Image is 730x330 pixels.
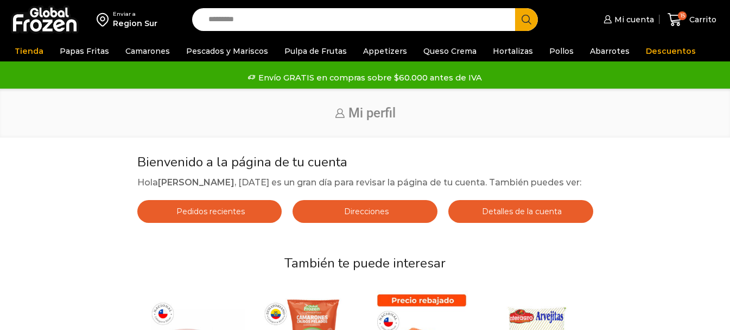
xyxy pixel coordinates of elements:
[279,41,352,61] a: Pulpa de Frutas
[678,11,687,20] span: 15
[284,254,446,272] span: También te puede interesar
[174,207,245,216] span: Pedidos recientes
[515,8,538,31] button: Search button
[341,207,389,216] span: Direcciones
[418,41,482,61] a: Queso Crema
[113,10,157,18] div: Enviar a
[9,41,49,61] a: Tienda
[137,200,282,223] a: Pedidos recientes
[137,153,347,171] span: Bienvenido a la página de tu cuenta
[665,7,719,33] a: 15 Carrito
[585,41,635,61] a: Abarrotes
[97,10,113,29] img: address-field-icon.svg
[293,200,437,223] a: Direcciones
[158,177,234,188] strong: [PERSON_NAME]
[612,14,654,25] span: Mi cuenta
[348,105,396,121] span: Mi perfil
[120,41,175,61] a: Camarones
[113,18,157,29] div: Region Sur
[640,41,701,61] a: Descuentos
[358,41,412,61] a: Appetizers
[54,41,115,61] a: Papas Fritas
[181,41,274,61] a: Pescados y Mariscos
[479,207,562,216] span: Detalles de la cuenta
[601,9,654,30] a: Mi cuenta
[544,41,579,61] a: Pollos
[137,176,593,190] p: Hola , [DATE] es un gran día para revisar la página de tu cuenta. También puedes ver:
[448,200,593,223] a: Detalles de la cuenta
[487,41,538,61] a: Hortalizas
[687,14,716,25] span: Carrito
